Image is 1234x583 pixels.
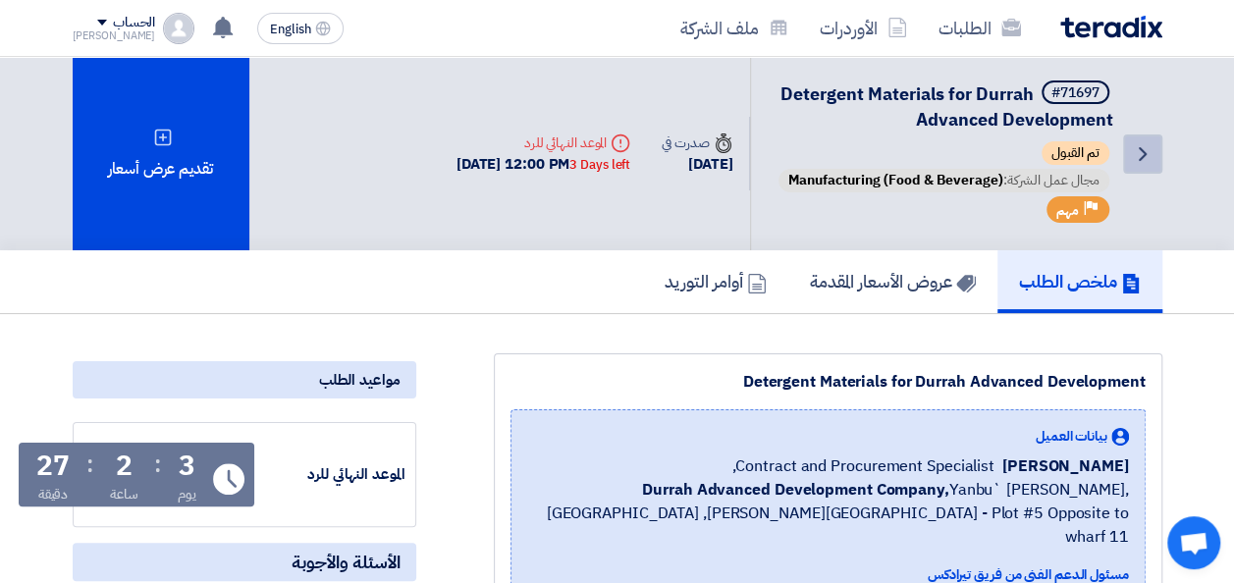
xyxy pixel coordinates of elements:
button: English [257,13,344,44]
img: Teradix logo [1060,16,1162,38]
div: 3 Days left [569,155,630,175]
h5: عروض الأسعار المقدمة [810,270,976,292]
div: : [154,447,161,482]
div: دقيقة [38,484,69,504]
a: الأوردرات [804,5,923,51]
span: English [270,23,311,36]
span: Manufacturing (Food & Beverage) [788,170,1003,190]
div: 2 [116,452,133,480]
span: مجال عمل الشركة: [778,169,1109,192]
a: أوامر التوريد [643,250,788,313]
a: ملخص الطلب [997,250,1162,313]
div: الموعد النهائي للرد [258,463,405,486]
div: [DATE] [662,153,732,176]
div: [PERSON_NAME] [73,30,156,41]
span: الأسئلة والأجوبة [292,551,401,573]
a: الطلبات [923,5,1037,51]
b: Durrah Advanced Development Company, [642,478,948,502]
div: Open chat [1167,516,1220,569]
div: مواعيد الطلب [73,361,416,398]
span: تم القبول [1042,141,1109,165]
img: profile_test.png [163,13,194,44]
div: ساعة [110,484,138,504]
div: الحساب [113,15,155,31]
h5: ملخص الطلب [1019,270,1141,292]
span: [PERSON_NAME] [1002,454,1129,478]
div: [DATE] 12:00 PM [456,153,630,176]
span: مهم [1056,201,1079,220]
span: بيانات العميل [1036,426,1107,447]
div: صدرت في [662,132,732,153]
h5: Detergent Materials for Durrah Advanced Development [775,80,1113,132]
a: عروض الأسعار المقدمة [788,250,997,313]
span: Yanbu` [PERSON_NAME], [GEOGRAPHIC_DATA] ,[PERSON_NAME][GEOGRAPHIC_DATA] - Plot #5 Opposite to wha... [527,478,1129,549]
span: Detergent Materials for Durrah Advanced Development [780,80,1113,132]
span: Contract and Procurement Specialist, [731,454,993,478]
div: الموعد النهائي للرد [456,132,630,153]
div: 27 [36,452,70,480]
div: #71697 [1051,86,1100,100]
a: ملف الشركة [665,5,804,51]
div: 3 [179,452,195,480]
h5: أوامر التوريد [665,270,767,292]
div: : [86,447,93,482]
div: يوم [178,484,196,504]
div: Detergent Materials for Durrah Advanced Development [510,370,1146,394]
div: تقديم عرض أسعار [73,57,249,250]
